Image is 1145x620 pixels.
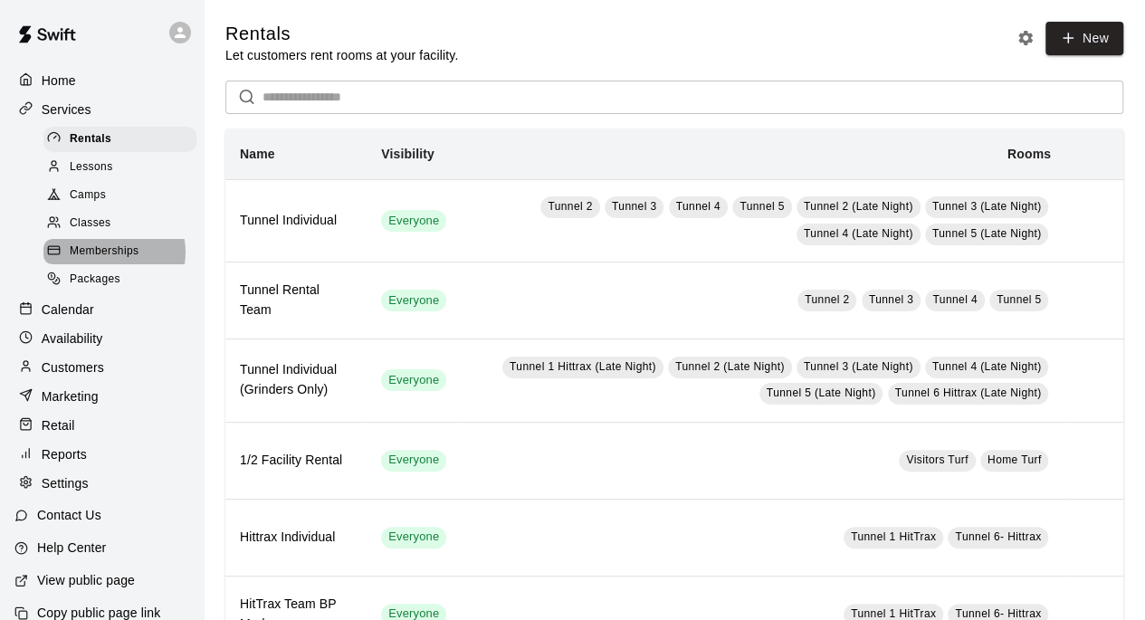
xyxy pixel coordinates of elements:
[381,372,446,389] span: Everyone
[906,453,968,466] span: Visitors Turf
[804,227,913,240] span: Tunnel 4 (Late Night)
[240,528,352,548] h6: Hittrax Individual
[767,386,876,399] span: Tunnel 5 (Late Night)
[42,387,99,405] p: Marketing
[43,266,204,294] a: Packages
[988,453,1042,466] span: Home Turf
[14,383,189,410] a: Marketing
[42,445,87,463] p: Reports
[70,271,120,289] span: Packages
[676,200,720,213] span: Tunnel 4
[381,527,446,548] div: This service is visible to all of your customers
[932,227,1042,240] span: Tunnel 5 (Late Night)
[37,506,101,524] p: Contact Us
[43,183,196,208] div: Camps
[43,153,204,181] a: Lessons
[14,325,189,352] a: Availability
[42,329,103,348] p: Availability
[1045,22,1123,55] a: New
[70,186,106,205] span: Camps
[43,127,196,152] div: Rentals
[42,300,94,319] p: Calendar
[43,267,196,292] div: Packages
[381,213,446,230] span: Everyone
[37,539,106,557] p: Help Center
[70,130,111,148] span: Rentals
[612,200,656,213] span: Tunnel 3
[381,452,446,469] span: Everyone
[43,125,204,153] a: Rentals
[70,158,113,176] span: Lessons
[381,450,446,472] div: This service is visible to all of your customers
[381,210,446,232] div: This service is visible to all of your customers
[42,72,76,90] p: Home
[240,360,352,400] h6: Tunnel Individual (Grinders Only)
[42,358,104,377] p: Customers
[895,386,1042,399] span: Tunnel 6 Hittrax (Late Night)
[37,571,135,589] p: View public page
[805,293,849,306] span: Tunnel 2
[43,155,196,180] div: Lessons
[381,290,446,311] div: This service is visible to all of your customers
[1012,24,1039,52] button: Rental settings
[225,46,458,64] p: Let customers rent rooms at your facility.
[42,100,91,119] p: Services
[955,530,1041,543] span: Tunnel 6- Hittrax
[43,211,196,236] div: Classes
[381,369,446,391] div: This service is visible to all of your customers
[675,360,785,373] span: Tunnel 2 (Late Night)
[42,416,75,434] p: Retail
[955,607,1041,620] span: Tunnel 6- Hittrax
[932,200,1042,213] span: Tunnel 3 (Late Night)
[14,296,189,323] a: Calendar
[70,243,138,261] span: Memberships
[1007,147,1051,161] b: Rooms
[510,360,656,373] span: Tunnel 1 Hittrax (Late Night)
[43,210,204,238] a: Classes
[14,470,189,497] a: Settings
[869,293,913,306] span: Tunnel 3
[14,67,189,94] a: Home
[240,147,275,161] b: Name
[804,360,913,373] span: Tunnel 3 (Late Night)
[43,239,196,264] div: Memberships
[739,200,784,213] span: Tunnel 5
[381,292,446,310] span: Everyone
[240,281,352,320] h6: Tunnel Rental Team
[381,529,446,546] span: Everyone
[240,211,352,231] h6: Tunnel Individual
[14,441,189,468] a: Reports
[14,412,189,439] a: Retail
[240,451,352,471] h6: 1/2 Facility Rental
[42,474,89,492] p: Settings
[14,354,189,381] a: Customers
[851,607,936,620] span: Tunnel 1 HitTrax
[804,200,913,213] span: Tunnel 2 (Late Night)
[43,182,204,210] a: Camps
[932,360,1042,373] span: Tunnel 4 (Late Night)
[851,530,936,543] span: Tunnel 1 HitTrax
[70,215,110,233] span: Classes
[548,200,592,213] span: Tunnel 2
[997,293,1041,306] span: Tunnel 5
[225,22,458,46] h5: Rentals
[14,96,189,123] a: Services
[43,238,204,266] a: Memberships
[932,293,977,306] span: Tunnel 4
[381,147,434,161] b: Visibility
